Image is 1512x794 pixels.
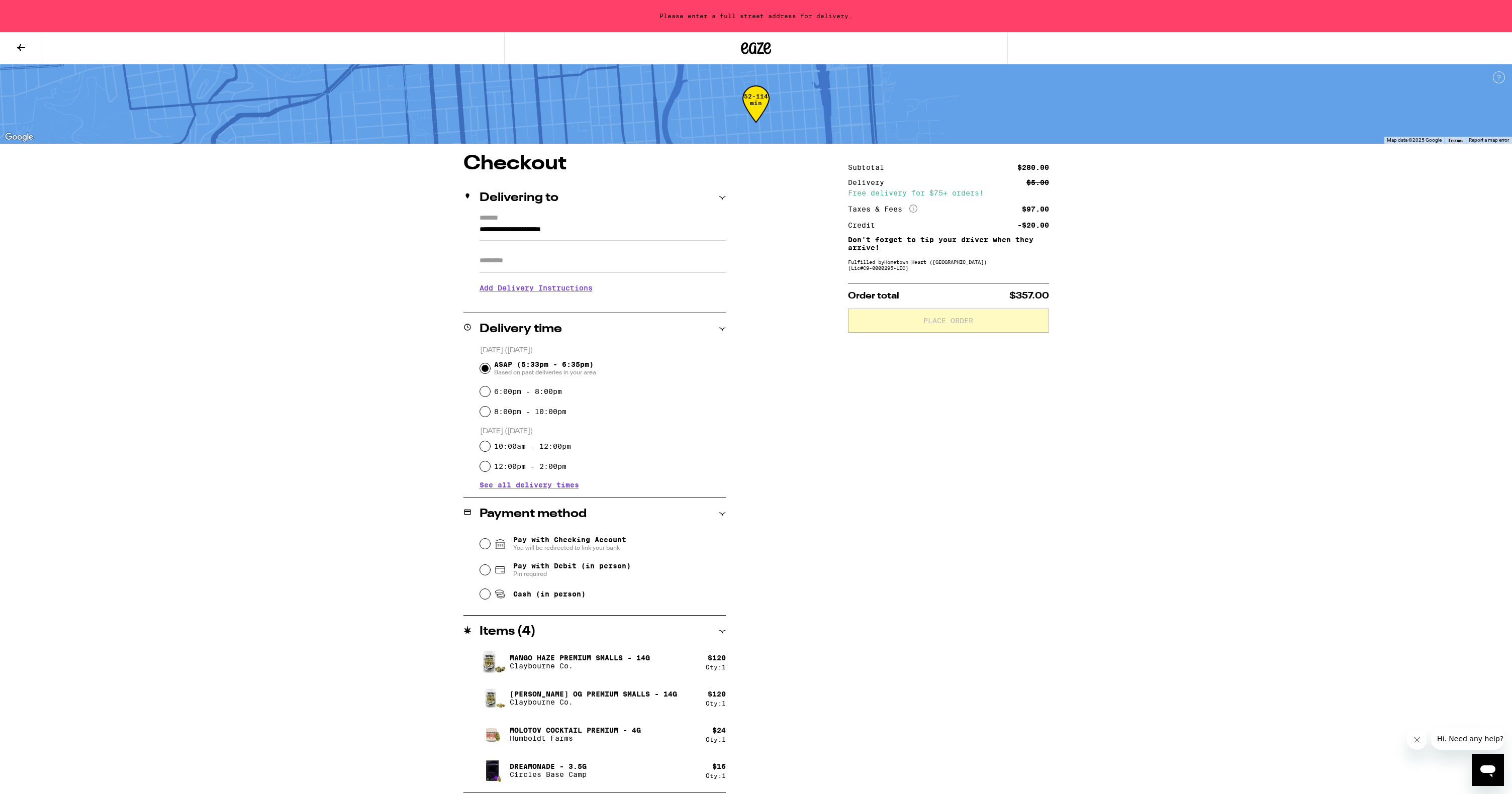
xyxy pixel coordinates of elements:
div: $ 120 [708,654,726,662]
div: $5.00 [1026,179,1049,186]
p: [DATE] ([DATE]) [480,427,726,436]
span: Map data ©2025 Google [1387,137,1442,143]
img: Mango Haze Premium Smalls - 14g [480,648,508,676]
span: $357.00 [1009,291,1049,301]
label: 6:00pm - 8:00pm [494,387,562,395]
p: Molotov Cocktail Premium - 4g [510,726,641,734]
span: Place Order [923,317,973,324]
span: Cash (in person) [513,590,586,598]
div: Subtotal [848,164,891,171]
p: [DATE] ([DATE]) [480,346,726,355]
div: $ 16 [712,762,726,770]
span: Pay with Checking Account [513,536,626,552]
img: Molotov Cocktail Premium - 4g [480,720,508,748]
div: Qty: 1 [706,664,726,670]
div: $280.00 [1017,164,1049,171]
div: Free delivery for $75+ orders! [848,189,1049,196]
div: Qty: 1 [706,700,726,707]
p: Claybourne Co. [510,698,677,706]
a: Report a map error [1469,137,1509,143]
span: Pay with Debit (in person) [513,562,631,570]
div: $ 24 [712,726,726,734]
div: Fulfilled by Hometown Heart ([GEOGRAPHIC_DATA]) (Lic# C9-0000295-LIC ) [848,259,1049,271]
div: Qty: 1 [706,736,726,743]
div: Taxes & Fees [848,205,917,214]
p: Circles Base Camp [510,770,587,778]
img: King Louis OG Premium Smalls - 14g [480,684,508,712]
a: Open this area in Google Maps (opens a new window) [3,131,36,144]
img: Google [3,131,36,144]
p: We'll contact you at [PHONE_NUMBER] when we arrive [480,300,726,308]
span: Pin required [513,570,631,578]
h2: Delivering to [480,192,558,204]
iframe: Close message [1407,730,1427,750]
h2: Payment method [480,508,587,520]
h2: Delivery time [480,323,562,335]
div: -$20.00 [1017,222,1049,229]
label: 8:00pm - 10:00pm [494,408,566,416]
div: $97.00 [1022,206,1049,213]
p: Claybourne Co. [510,662,650,670]
button: See all delivery times [480,481,579,488]
p: Mango Haze Premium Smalls - 14g [510,654,650,662]
span: Based on past deliveries in your area [494,368,596,376]
p: Humboldt Farms [510,734,641,742]
a: Terms [1448,137,1463,143]
span: You will be redirected to link your bank [513,544,626,552]
iframe: Button to launch messaging window [1472,754,1504,786]
span: Order total [848,291,899,301]
div: Credit [848,222,882,229]
div: $ 120 [708,690,726,698]
p: Dreamonade - 3.5g [510,762,587,770]
div: 52-114 min [742,93,770,131]
span: ASAP (5:33pm - 6:35pm) [494,360,596,376]
h1: Checkout [463,154,726,174]
label: 12:00pm - 2:00pm [494,462,566,470]
div: Delivery [848,179,891,186]
h3: Add Delivery Instructions [480,276,726,300]
div: Qty: 1 [706,772,726,779]
button: Place Order [848,309,1049,333]
p: Don't forget to tip your driver when they arrive! [848,236,1049,252]
label: 10:00am - 12:00pm [494,442,571,450]
p: [PERSON_NAME] OG Premium Smalls - 14g [510,690,677,698]
img: Dreamonade - 3.5g [480,756,508,784]
h2: Items ( 4 ) [480,626,536,638]
iframe: Message from company [1431,728,1504,750]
